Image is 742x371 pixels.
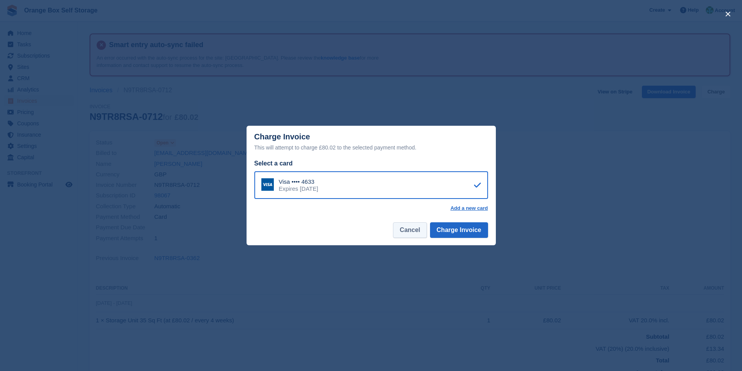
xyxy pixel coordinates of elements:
[254,159,488,168] div: Select a card
[393,222,427,238] button: Cancel
[279,185,318,192] div: Expires [DATE]
[254,132,488,152] div: Charge Invoice
[254,143,488,152] div: This will attempt to charge £80.02 to the selected payment method.
[450,205,488,211] a: Add a new card
[261,178,274,191] img: Visa Logo
[279,178,318,185] div: Visa •••• 4633
[722,8,734,20] button: close
[430,222,488,238] button: Charge Invoice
